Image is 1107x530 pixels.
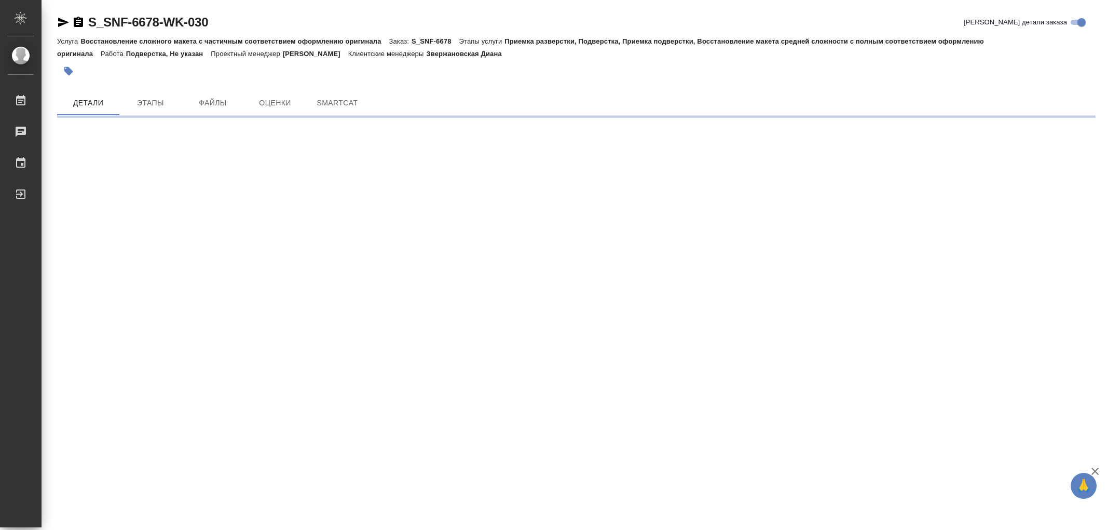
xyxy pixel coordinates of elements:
span: Этапы [126,97,175,110]
span: Файлы [188,97,238,110]
p: [PERSON_NAME] [283,50,348,58]
p: Услуга [57,37,80,45]
p: Проектный менеджер [211,50,282,58]
p: Этапы услуги [459,37,505,45]
p: S_SNF-6678 [412,37,459,45]
a: S_SNF-6678-WK-030 [88,15,208,29]
p: Приемка разверстки, Подверстка, Приемка подверстки, Восстановление макета средней сложности с пол... [57,37,984,58]
button: Скопировать ссылку [72,16,85,29]
span: Оценки [250,97,300,110]
button: 🙏 [1071,473,1097,499]
button: Добавить тэг [57,60,80,83]
span: SmartCat [312,97,362,110]
p: Работа [101,50,126,58]
p: Звержановская Диана [426,50,509,58]
span: [PERSON_NAME] детали заказа [964,17,1067,28]
span: Детали [63,97,113,110]
p: Восстановление сложного макета с частичным соответствием оформлению оригинала [80,37,389,45]
p: Клиентские менеджеры [348,50,427,58]
p: Подверстка, Не указан [126,50,211,58]
button: Скопировать ссылку для ЯМессенджера [57,16,70,29]
p: Заказ: [389,37,412,45]
span: 🙏 [1075,475,1092,497]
